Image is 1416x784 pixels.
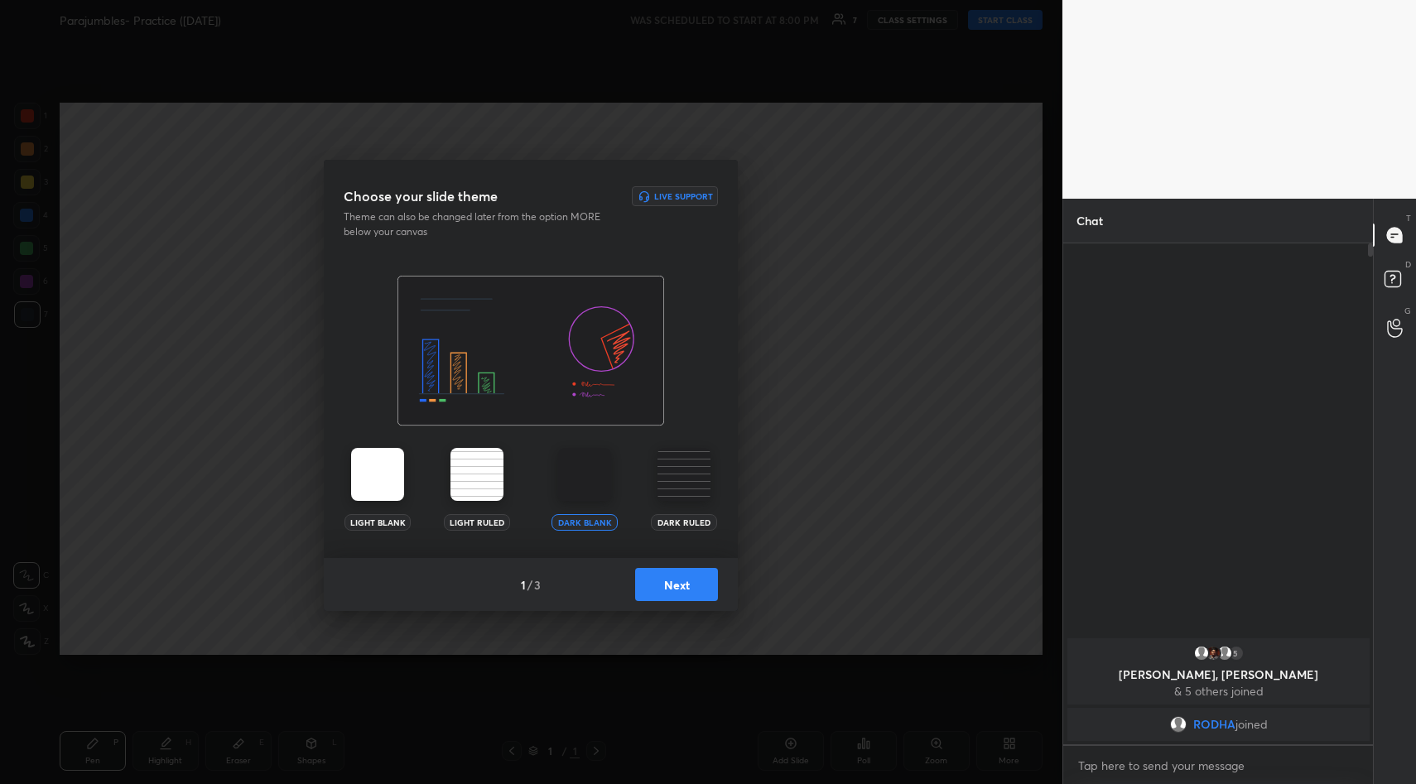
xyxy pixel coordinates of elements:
p: T [1406,212,1411,224]
p: [PERSON_NAME], [PERSON_NAME] [1077,668,1360,681]
img: default.png [1216,645,1232,661]
p: Chat [1063,199,1116,243]
div: grid [1063,635,1374,744]
p: & 5 others joined [1077,685,1360,698]
p: G [1404,305,1411,317]
h4: 3 [534,576,541,594]
img: default.png [1169,716,1186,733]
div: Dark Blank [551,514,618,531]
button: Next [635,568,718,601]
img: default.png [1192,645,1209,661]
h6: Live Support [654,192,713,200]
img: darkTheme.aa1caeba.svg [558,448,611,501]
p: Theme can also be changed later from the option MORE below your canvas [344,209,612,239]
img: lightRuledTheme.002cd57a.svg [450,448,503,501]
h4: / [527,576,532,594]
div: Light Ruled [444,514,510,531]
h3: Choose your slide theme [344,186,498,206]
div: Dark Ruled [651,514,717,531]
p: D [1405,258,1411,271]
span: joined [1235,718,1267,731]
img: darkThemeBanner.f801bae7.svg [397,276,664,426]
img: thumbnail.jpg [1204,645,1221,661]
div: 5 [1227,645,1244,661]
img: lightTheme.5bb83c5b.svg [351,448,404,501]
img: darkRuledTheme.359fb5fd.svg [657,448,710,501]
div: Light Blank [344,514,411,531]
span: RODHA [1192,718,1235,731]
h4: 1 [521,576,526,594]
